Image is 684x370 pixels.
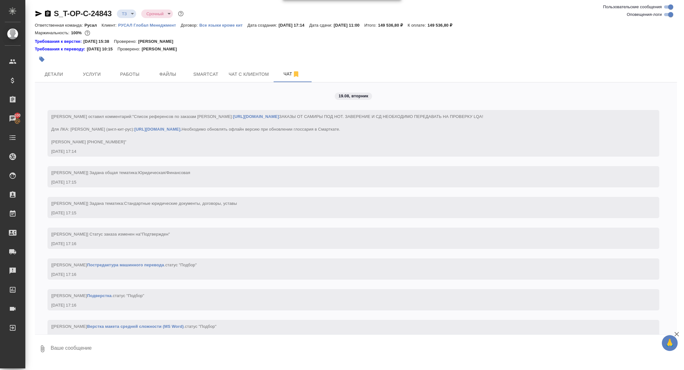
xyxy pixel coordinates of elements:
[35,38,83,45] a: Требования к верстке:
[39,70,69,78] span: Детали
[117,46,142,52] p: Проверено:
[51,210,637,216] div: [DATE] 17:15
[113,293,144,298] span: статус "Подбор"
[77,70,107,78] span: Услуги
[339,93,368,99] p: 19.08, вторник
[427,23,457,28] p: 149 536,80 ₽
[364,23,378,28] p: Итого:
[51,271,637,278] div: [DATE] 17:16
[51,263,197,267] span: [[PERSON_NAME] .
[71,30,83,35] p: 100%
[603,4,662,10] span: Пользовательские сообщения
[51,179,637,185] div: [DATE] 17:15
[35,30,71,35] p: Маржинальность:
[309,23,333,28] p: Дата сдачи:
[191,70,221,78] span: Smartcat
[51,232,170,237] span: [[PERSON_NAME]] Статус заказа изменен на
[35,52,49,66] button: Добавить тэг
[51,201,237,206] span: [[PERSON_NAME]] Задана тематика:
[118,22,181,28] a: РУСАЛ Глобал Менеджмент
[51,302,637,308] div: [DATE] 17:16
[35,46,87,52] div: Нажми, чтобы открыть папку с инструкцией
[83,38,114,45] p: [DATE] 15:38
[664,336,675,350] span: 🙏
[85,23,102,28] p: Русал
[229,70,269,78] span: Чат с клиентом
[51,333,637,339] div: [DATE] 17:16
[199,22,247,28] a: Все языки кроме кит
[292,70,300,78] svg: Отписаться
[118,23,181,28] p: РУСАЛ Глобал Менеджмент
[177,10,185,18] button: Доп статусы указывают на важность/срочность заказа
[662,335,678,351] button: 🙏
[408,23,427,28] p: К оплате:
[141,10,173,18] div: ТЗ
[35,38,83,45] div: Нажми, чтобы открыть папку с инструкцией
[181,23,199,28] p: Договор:
[138,170,190,175] span: Юридическая/Финансовая
[124,201,237,206] span: Стандартные юридические документы, договоры, уставы
[378,23,408,28] p: 149 536,80 ₽
[114,38,138,45] p: Проверено:
[51,148,637,155] div: [DATE] 17:14
[87,324,184,329] a: Верстка макета средней сложности (MS Word)
[51,114,483,144] span: [[PERSON_NAME] оставил комментарий:
[334,23,364,28] p: [DATE] 11:00
[2,111,24,127] a: 100
[44,10,52,17] button: Скопировать ссылку
[247,23,278,28] p: Дата создания:
[140,232,170,237] span: "Подтвержден"
[115,70,145,78] span: Работы
[51,241,637,247] div: [DATE] 17:16
[87,293,111,298] a: Подверстка
[51,293,144,298] span: [[PERSON_NAME] .
[87,263,164,267] a: Постредактура машинного перевода
[117,10,136,18] div: ТЗ
[51,114,483,144] span: "Список референсов по заказам [PERSON_NAME]: ЗАКАЗЫ ОТ САМИРЫ ПОД НОТ. ЗАВЕРЕНИЕ И СД НЕОБХОДИМО ...
[134,127,181,132] a: [URL][DOMAIN_NAME].
[51,170,190,175] span: [[PERSON_NAME]] Задана общая тематика:
[120,11,129,16] button: ТЗ
[51,324,217,329] span: [[PERSON_NAME] .
[276,70,307,78] span: Чат
[627,11,662,18] span: Оповещения-логи
[279,23,309,28] p: [DATE] 17:14
[35,23,85,28] p: Ответственная команда:
[153,70,183,78] span: Файлы
[185,324,216,329] span: статус "Подбор"
[199,23,247,28] p: Все языки кроме кит
[142,46,181,52] p: [PERSON_NAME]
[35,46,87,52] a: Требования к переводу:
[144,11,165,16] button: Срочный
[138,38,178,45] p: [PERSON_NAME]
[165,263,197,267] span: статус "Подбор"
[35,10,42,17] button: Скопировать ссылку для ЯМессенджера
[54,9,112,18] a: S_T-OP-C-24843
[233,114,279,119] a: [URL][DOMAIN_NAME]
[87,46,117,52] p: [DATE] 10:15
[83,29,92,37] button: 0.00 RUB;
[102,23,118,28] p: Клиент:
[10,112,25,119] span: 100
